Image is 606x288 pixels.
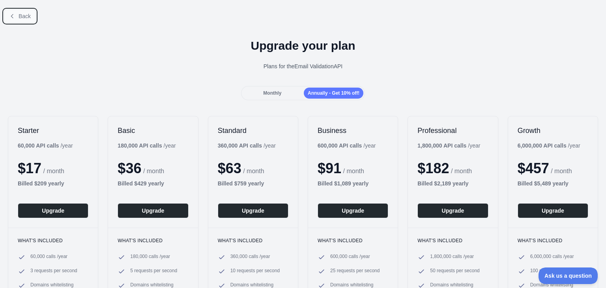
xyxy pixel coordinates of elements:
[218,142,262,149] b: 360,000 API calls
[518,142,567,149] b: 6,000,000 API calls
[518,160,549,176] span: $ 457
[539,267,598,284] iframe: Toggle Customer Support
[218,160,241,176] span: $ 63
[318,126,388,135] h2: Business
[318,160,341,176] span: $ 91
[218,142,276,150] div: / year
[417,142,480,150] div: / year
[417,142,466,149] b: 1,800,000 API calls
[318,142,376,150] div: / year
[518,142,580,150] div: / year
[518,126,588,135] h2: Growth
[318,142,362,149] b: 600,000 API calls
[417,126,488,135] h2: Professional
[417,160,449,176] span: $ 182
[218,126,288,135] h2: Standard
